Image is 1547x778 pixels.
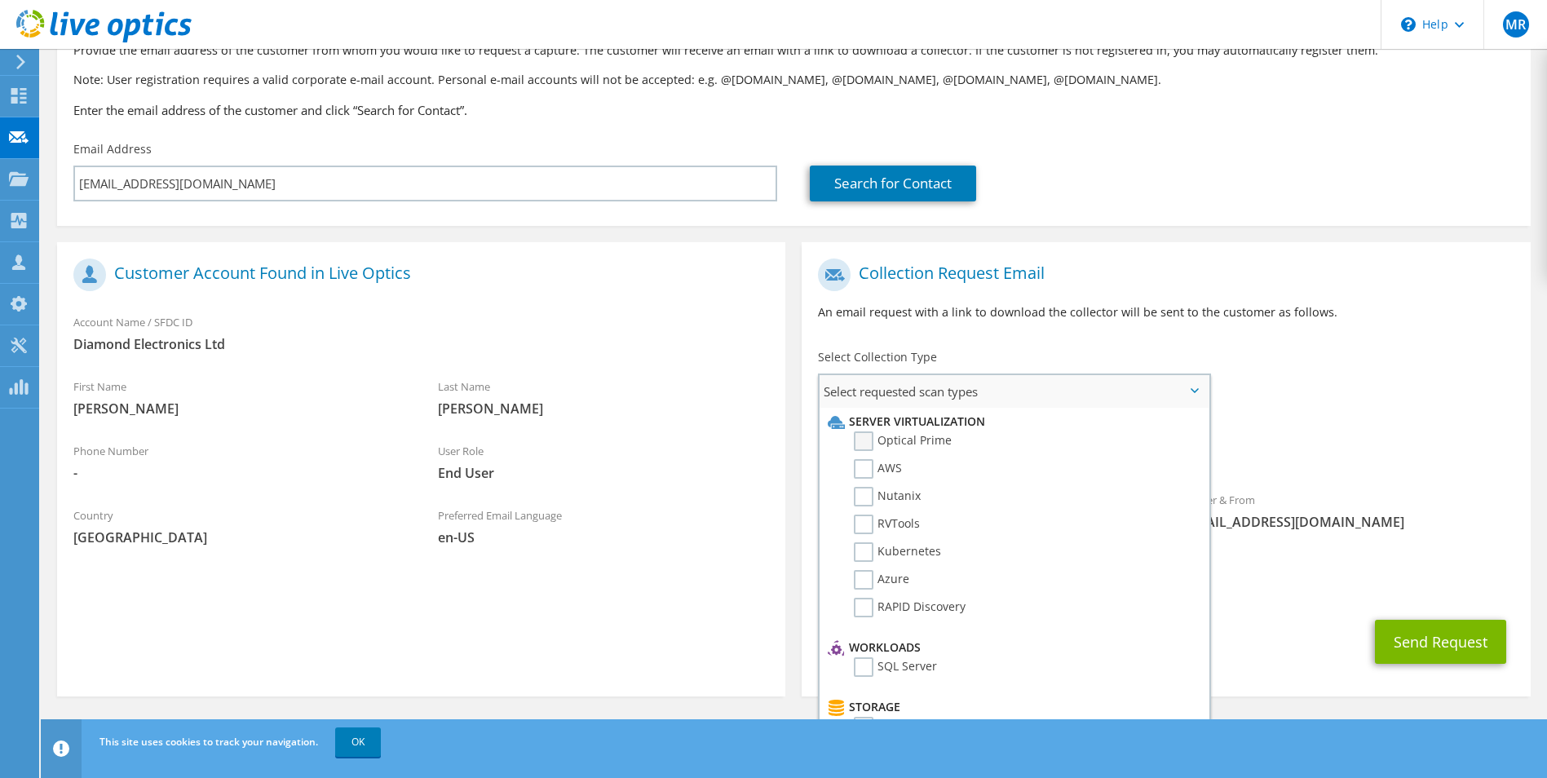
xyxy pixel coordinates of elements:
label: Email Address [73,141,152,157]
label: SQL Server [854,657,937,677]
span: [PERSON_NAME] [438,400,770,418]
div: Last Name [422,369,786,426]
div: Account Name / SFDC ID [57,305,785,361]
span: MR [1503,11,1529,38]
h1: Customer Account Found in Live Optics [73,259,761,291]
span: Select requested scan types [820,375,1208,408]
a: Search for Contact [810,166,976,201]
h1: Collection Request Email [818,259,1505,291]
p: An email request with a link to download the collector will be sent to the customer as follows. [818,303,1514,321]
div: User Role [422,434,786,490]
span: This site uses cookies to track your navigation. [99,735,318,749]
svg: \n [1401,17,1416,32]
div: Country [57,498,422,555]
label: Nutanix [854,487,921,506]
li: Server Virtualization [824,412,1200,431]
button: Send Request [1375,620,1506,664]
div: First Name [57,369,422,426]
label: RVTools [854,515,920,534]
h3: Enter the email address of the customer and click “Search for Contact”. [73,101,1514,119]
div: Phone Number [57,434,422,490]
label: CLARiiON/VNX [854,717,956,736]
label: Kubernetes [854,542,941,562]
li: Workloads [824,638,1200,657]
span: en-US [438,528,770,546]
label: Optical Prime [854,431,952,451]
span: Diamond Electronics Ltd [73,335,769,353]
label: RAPID Discovery [854,598,966,617]
label: AWS [854,459,902,479]
span: - [73,464,405,482]
label: Select Collection Type [818,349,937,365]
span: End User [438,464,770,482]
span: [GEOGRAPHIC_DATA] [73,528,405,546]
div: CC & Reply To [802,547,1530,603]
a: OK [335,727,381,757]
div: Requested Collections [802,414,1530,475]
span: [PERSON_NAME] [73,400,405,418]
p: Provide the email address of the customer from whom you would like to request a capture. The cust... [73,42,1514,60]
div: To [802,483,1166,539]
li: Storage [824,697,1200,717]
span: [EMAIL_ADDRESS][DOMAIN_NAME] [1182,513,1514,531]
div: Sender & From [1166,483,1531,539]
label: Azure [854,570,909,590]
p: Note: User registration requires a valid corporate e-mail account. Personal e-mail accounts will ... [73,71,1514,89]
div: Preferred Email Language [422,498,786,555]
